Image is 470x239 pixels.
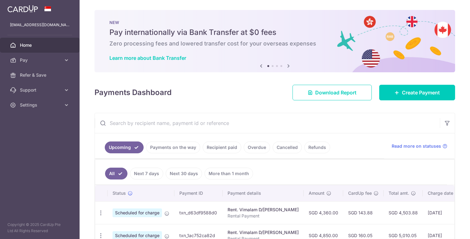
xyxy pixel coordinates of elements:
[10,22,70,28] p: [EMAIL_ADDRESS][DOMAIN_NAME]
[203,141,241,153] a: Recipient paid
[228,207,299,213] div: Rent. Vimalam D/[PERSON_NAME]
[20,87,61,93] span: Support
[94,10,455,72] img: Bank transfer banner
[273,141,302,153] a: Cancelled
[309,190,325,196] span: Amount
[94,87,172,98] h4: Payments Dashboard
[109,40,440,47] h6: Zero processing fees and lowered transfer cost for your overseas expenses
[166,168,202,179] a: Next 30 days
[293,85,372,100] a: Download Report
[228,229,299,236] div: Rent. Vimalam D/[PERSON_NAME]
[113,208,162,217] span: Scheduled for charge
[174,201,223,224] td: txn_d63df9588d0
[174,185,223,201] th: Payment ID
[105,168,127,179] a: All
[315,89,357,96] span: Download Report
[348,190,372,196] span: CardUp fee
[392,143,447,149] a: Read more on statuses
[20,102,61,108] span: Settings
[402,89,440,96] span: Create Payment
[389,190,409,196] span: Total amt.
[109,20,440,25] p: NEW
[244,141,270,153] a: Overdue
[304,201,343,224] td: SGD 4,360.00
[109,27,440,37] h5: Pay internationally via Bank Transfer at $0 fees
[20,72,61,78] span: Refer & Save
[20,57,61,63] span: Pay
[392,143,441,149] span: Read more on statuses
[130,168,163,179] a: Next 7 days
[428,190,453,196] span: Charge date
[384,201,423,224] td: SGD 4,503.88
[223,185,304,201] th: Payment details
[146,141,200,153] a: Payments on the way
[423,201,465,224] td: [DATE]
[109,55,186,61] a: Learn more about Bank Transfer
[343,201,384,224] td: SGD 143.88
[205,168,253,179] a: More than 1 month
[228,213,299,219] p: Rental Payment
[304,141,330,153] a: Refunds
[113,190,126,196] span: Status
[95,113,440,133] input: Search by recipient name, payment id or reference
[105,141,144,153] a: Upcoming
[7,5,38,12] img: CardUp
[20,42,61,48] span: Home
[379,85,455,100] a: Create Payment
